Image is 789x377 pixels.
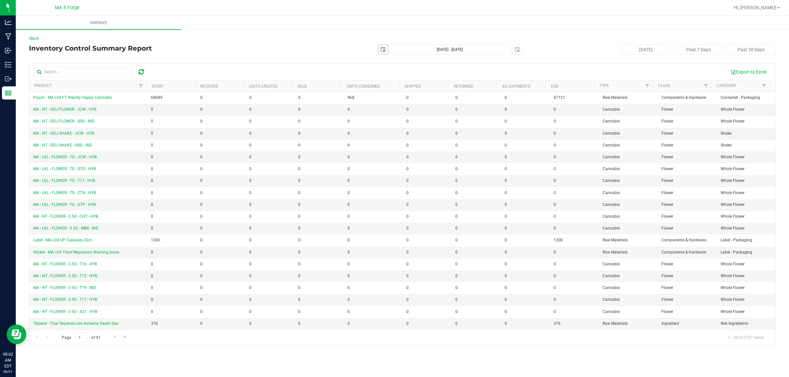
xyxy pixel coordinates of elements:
span: Flower [661,106,673,113]
span: 0 [505,249,507,255]
span: Flower [661,154,673,160]
span: 0 [249,118,251,124]
span: 0 [298,130,300,137]
span: 0 [505,190,507,196]
span: 0 [151,297,153,303]
span: Cannabis [603,202,620,208]
span: Shake [721,130,731,137]
span: 0 [505,154,507,160]
span: 0 [298,202,300,208]
span: 0 [200,95,203,101]
input: 1 [75,332,87,343]
span: 0 [455,178,458,184]
a: Category [717,83,736,88]
span: 0 [249,106,251,113]
span: Components & Hardware [661,237,706,243]
span: 0 [200,118,203,124]
span: 0 [200,297,203,303]
span: Cannabis [603,225,620,232]
span: 0 [298,190,300,196]
span: 0 [347,261,350,267]
span: 0 [249,166,251,172]
span: MA - LKL - FLOWER - 3.5G - MBR - IND [33,226,98,231]
a: Type [600,83,609,88]
span: 0 [505,261,507,267]
inline-svg: Inventory [5,61,12,68]
span: 0 [200,225,203,232]
span: Cannabis [603,178,620,184]
span: Flower [661,178,673,184]
span: 0 [200,190,203,196]
span: 0 [200,285,203,291]
span: MA - LKL - FLOWER - 7G - JCW - HYB [33,155,97,159]
span: 968 [347,95,354,101]
a: Go to the last page [121,332,130,341]
span: 0 [151,142,153,148]
span: 0 [406,118,409,124]
span: Whole Flower [721,178,745,184]
span: 0 [505,130,507,137]
span: Flower [661,130,673,137]
span: 0 [455,154,458,160]
span: 0 [298,154,300,160]
span: 0 [200,166,203,172]
span: Raw Materials [603,249,628,255]
span: 0 [298,166,300,172]
span: Whole Flower [721,213,745,220]
span: MA - NT - DELI FLOWER - GSD - IND [33,119,94,123]
span: 0 [347,237,350,243]
span: 0 [298,261,300,267]
span: 1300 [554,237,563,243]
span: 68089 [151,95,162,101]
span: 0 [298,213,300,220]
span: 0 [455,95,458,101]
span: 376 [554,321,561,327]
a: Received [200,84,218,89]
span: 0 [200,237,203,243]
span: 0 [200,261,203,267]
button: [DATE] [621,45,671,55]
span: 0 [406,321,409,327]
span: 0 [200,213,203,220]
span: 0 [347,190,350,196]
span: Label - Packaging [721,237,752,243]
span: 0 [200,178,203,184]
span: 0 [554,225,556,232]
span: Cannabis [603,297,620,303]
span: 0 [406,309,409,315]
a: Returned [454,84,473,89]
span: 0 [249,249,251,255]
a: Go to the next page [110,332,120,341]
a: End [551,84,559,89]
span: 0 [298,309,300,315]
span: 0 [347,225,350,232]
a: Filter [135,80,146,92]
span: 0 [406,249,409,255]
span: Whole Flower [721,202,745,208]
inline-svg: Inbound [5,47,12,54]
span: 0 [505,106,507,113]
span: 0 [505,118,507,124]
span: 0 [406,297,409,303]
span: Flower [661,285,673,291]
span: 0 [200,321,203,327]
span: 0 [347,154,350,160]
span: Flower [661,273,673,279]
span: 0 [151,190,153,196]
span: 0 [455,106,458,113]
span: Cannabis [603,142,620,148]
iframe: Resource center [7,324,26,344]
span: 0 [347,202,350,208]
span: 0 [151,154,153,160]
span: 0 [406,285,409,291]
span: 0 [151,273,153,279]
span: 0 [249,273,251,279]
inline-svg: Analytics [5,19,12,26]
span: 0 [455,321,458,327]
span: 0 [406,130,409,137]
span: 0 [554,213,556,220]
span: 0 [151,213,153,220]
span: 0 [347,213,350,220]
span: 0 [554,273,556,279]
span: 0 [406,202,409,208]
